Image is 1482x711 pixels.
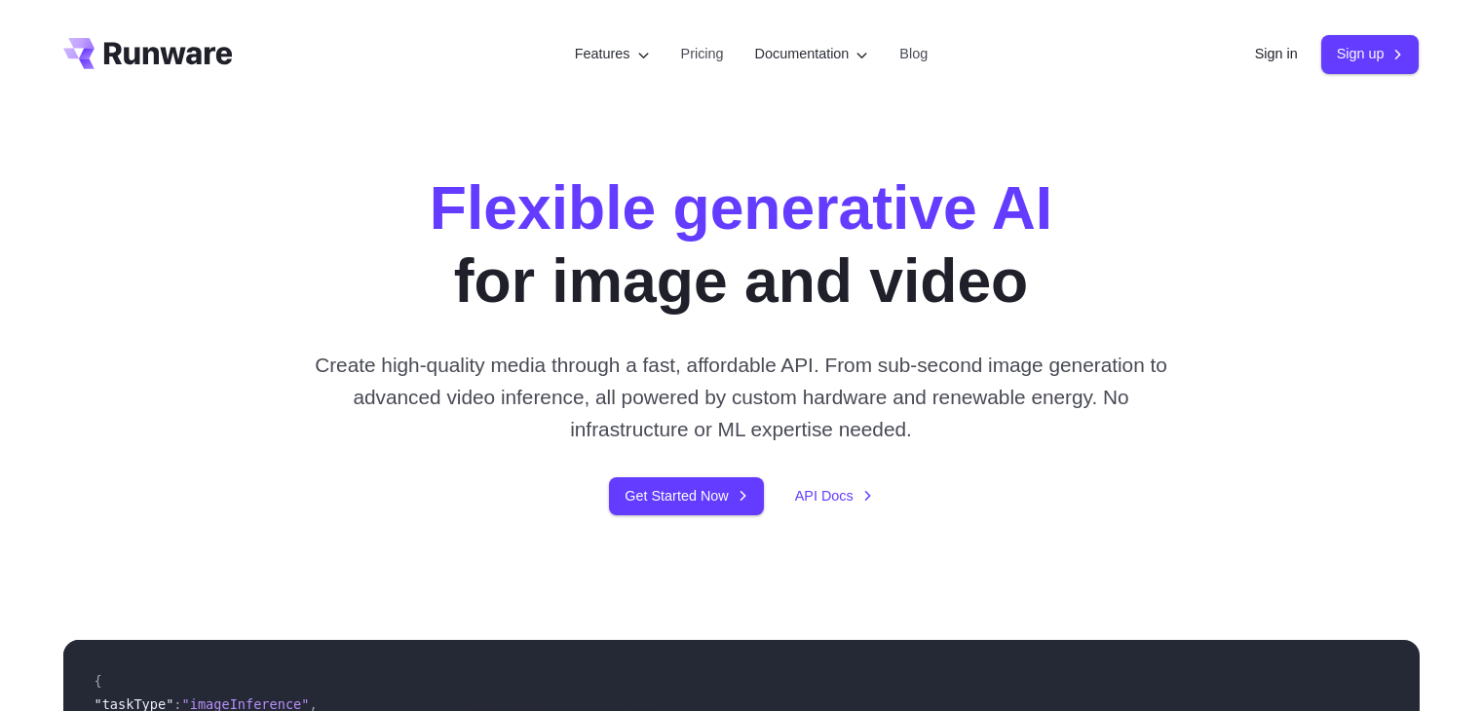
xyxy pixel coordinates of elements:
label: Features [575,43,650,65]
a: Go to / [63,38,233,69]
strong: Flexible generative AI [430,173,1052,242]
a: Pricing [681,43,724,65]
a: API Docs [795,485,873,507]
a: Sign in [1255,43,1298,65]
a: Get Started Now [609,477,763,515]
a: Sign up [1321,35,1420,73]
p: Create high-quality media through a fast, affordable API. From sub-second image generation to adv... [307,349,1175,446]
a: Blog [899,43,928,65]
label: Documentation [755,43,869,65]
span: { [95,673,102,689]
h1: for image and video [430,171,1052,318]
